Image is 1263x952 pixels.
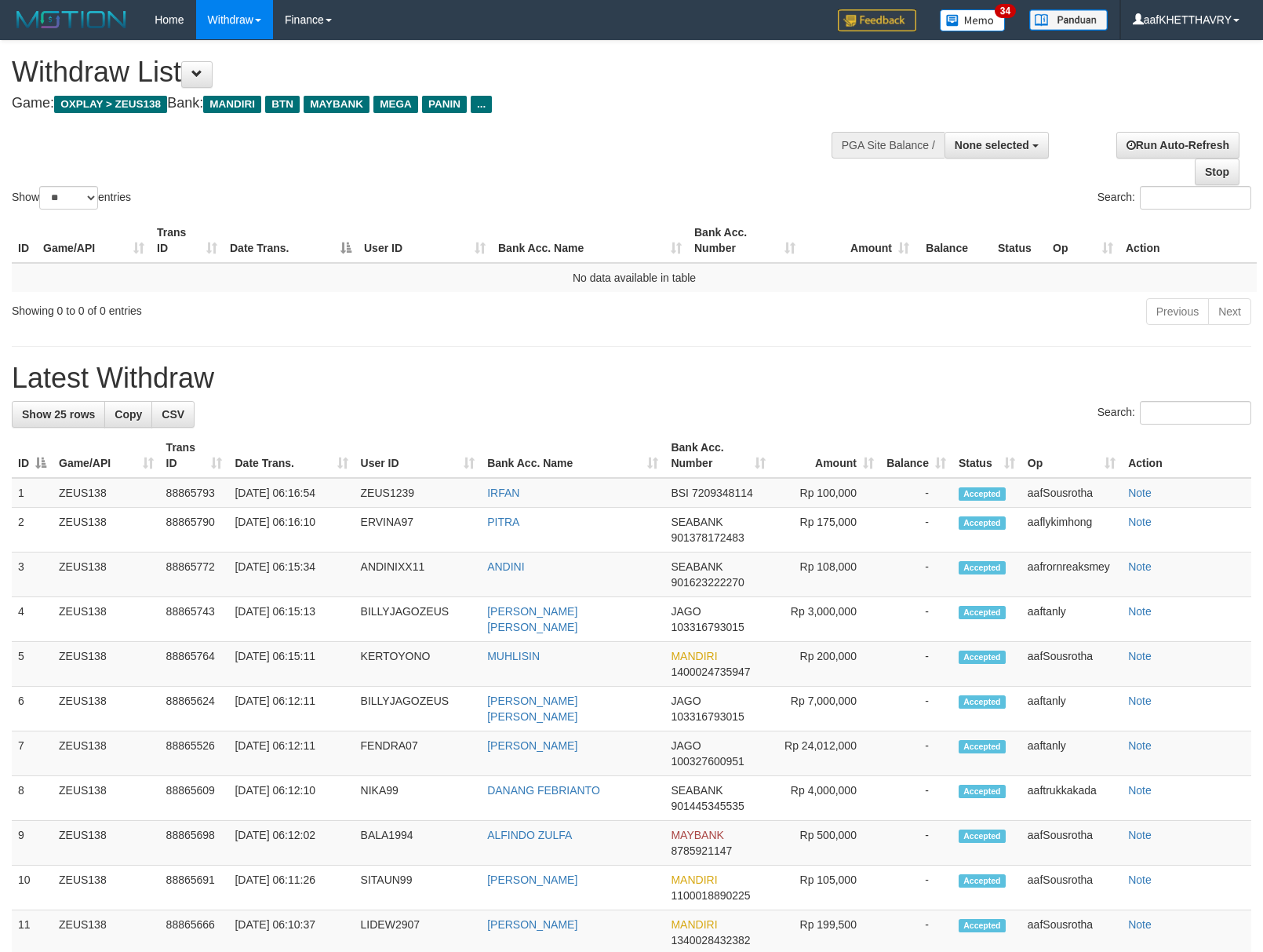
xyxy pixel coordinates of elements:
td: ZEUS138 [53,866,160,910]
span: BSI [671,487,689,499]
a: [PERSON_NAME] [487,874,577,886]
a: Note [1128,829,1152,841]
a: ANDINI [487,560,524,573]
td: FENDRA07 [355,731,482,776]
td: 88865691 [160,866,229,910]
td: [DATE] 06:15:34 [228,553,354,597]
td: Rp 4,000,000 [772,776,880,821]
td: 5 [12,642,53,687]
span: ... [471,96,492,113]
td: - [880,731,952,776]
span: Copy 1100018890225 to clipboard [671,889,750,902]
span: MANDIRI [203,96,261,113]
th: Trans ID: activate to sort column ascending [160,433,229,478]
h1: Withdraw List [12,57,826,88]
td: Rp 100,000 [772,478,880,508]
td: 88865698 [160,821,229,866]
label: Search: [1097,186,1251,210]
td: - [880,866,952,910]
a: Note [1128,918,1152,931]
td: ZEUS138 [53,478,160,508]
td: 9 [12,821,53,866]
td: [DATE] 06:12:02 [228,821,354,866]
td: ZEUS138 [53,776,160,821]
span: Copy 103316793015 to clipboard [671,710,744,723]
td: ZEUS138 [53,508,160,553]
h4: Game: Bank: [12,96,826,111]
th: Game/API: activate to sort column ascending [53,433,160,478]
span: Copy [115,408,142,421]
td: ERVINA97 [355,508,482,553]
td: ZEUS138 [53,642,160,687]
td: aafSousrotha [1021,866,1122,910]
a: IRFAN [487,487,519,499]
td: aafSousrotha [1021,821,1122,866]
span: Accepted [959,651,1006,664]
th: User ID: activate to sort column ascending [355,433,482,478]
td: aafSousrotha [1021,642,1122,687]
td: [DATE] 06:11:26 [228,866,354,910]
img: MOTION_logo.png [12,8,131,31]
td: BILLYJAGOZEUS [355,597,482,642]
td: 1 [12,478,53,508]
td: - [880,821,952,866]
td: 88865743 [160,597,229,642]
td: [DATE] 06:15:11 [228,642,354,687]
td: SITAUN99 [355,866,482,910]
th: Bank Acc. Name: activate to sort column ascending [481,433,664,478]
td: Rp 500,000 [772,821,880,866]
span: Accepted [959,874,1006,888]
a: Note [1128,516,1152,528]
span: OXPLAY > ZEUS138 [54,96,167,113]
a: MUHLISIN [487,650,540,662]
a: CSV [151,401,195,428]
img: Feedback.jpg [838,9,916,31]
a: Note [1128,650,1152,662]
th: Action [1122,433,1251,478]
td: 6 [12,687,53,731]
th: Action [1119,218,1257,263]
td: 7 [12,731,53,776]
th: Balance: activate to sort column ascending [880,433,952,478]
span: JAGO [671,695,701,707]
th: Op: activate to sort column ascending [1021,433,1122,478]
div: PGA Site Balance / [832,132,945,159]
td: aaflykimhong [1021,508,1122,553]
span: JAGO [671,739,701,752]
td: - [880,642,952,687]
a: Note [1128,784,1152,797]
span: Accepted [959,785,1006,798]
td: BALA1994 [355,821,482,866]
a: Next [1208,298,1251,325]
span: BTN [265,96,300,113]
span: MAYBANK [304,96,369,113]
td: - [880,478,952,508]
th: Date Trans.: activate to sort column descending [224,218,358,263]
td: - [880,597,952,642]
th: Status [992,218,1046,263]
a: [PERSON_NAME] [PERSON_NAME] [487,605,577,633]
span: MEGA [373,96,418,113]
td: aaftanly [1021,687,1122,731]
a: Previous [1146,298,1209,325]
td: ZEUS138 [53,821,160,866]
span: Accepted [959,606,1006,619]
td: ZEUS1239 [355,478,482,508]
a: ALFINDO ZULFA [487,829,572,841]
th: Amount: activate to sort column ascending [802,218,915,263]
span: Copy 901378172483 to clipboard [671,531,744,544]
a: Note [1128,695,1152,707]
th: Bank Acc. Name: activate to sort column ascending [492,218,688,263]
td: 88865793 [160,478,229,508]
a: [PERSON_NAME] [PERSON_NAME] [487,695,577,723]
a: [PERSON_NAME] [487,918,577,931]
label: Search: [1097,401,1251,425]
img: panduan.png [1029,9,1108,31]
td: Rp 7,000,000 [772,687,880,731]
span: MANDIRI [671,918,717,931]
td: - [880,508,952,553]
span: 34 [995,4,1016,18]
td: [DATE] 06:16:54 [228,478,354,508]
td: NIKA99 [355,776,482,821]
th: Amount: activate to sort column ascending [772,433,880,478]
